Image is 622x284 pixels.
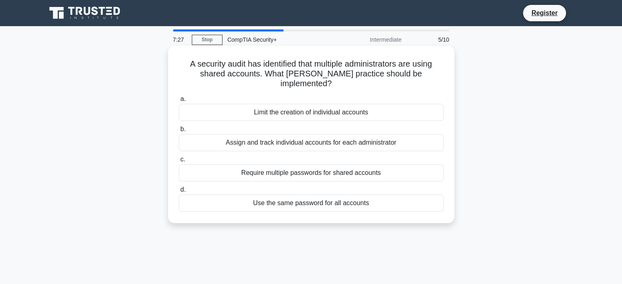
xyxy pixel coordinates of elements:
span: d. [180,186,186,193]
div: Limit the creation of individual accounts [179,104,444,121]
div: Intermediate [335,31,406,48]
span: a. [180,95,186,102]
div: Use the same password for all accounts [179,195,444,212]
div: CompTIA Security+ [222,31,335,48]
a: Stop [192,35,222,45]
a: Register [526,8,562,18]
span: b. [180,125,186,132]
h5: A security audit has identified that multiple administrators are using shared accounts. What [PER... [178,59,445,89]
span: c. [180,156,185,163]
div: 5/10 [406,31,454,48]
div: Require multiple passwords for shared accounts [179,164,444,181]
div: 7:27 [168,31,192,48]
div: Assign and track individual accounts for each administrator [179,134,444,151]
